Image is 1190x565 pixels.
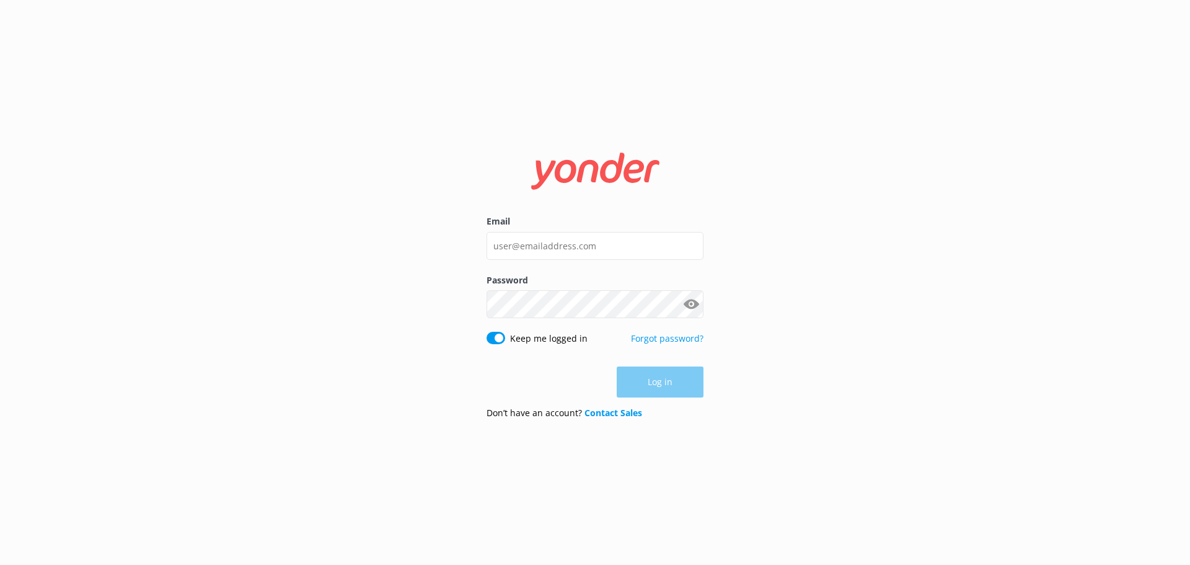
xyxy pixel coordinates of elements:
[487,274,703,287] label: Password
[679,292,703,317] button: Show password
[487,406,642,420] p: Don’t have an account?
[510,332,588,345] label: Keep me logged in
[487,232,703,260] input: user@emailaddress.com
[584,407,642,419] a: Contact Sales
[631,332,703,344] a: Forgot password?
[487,215,703,228] label: Email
